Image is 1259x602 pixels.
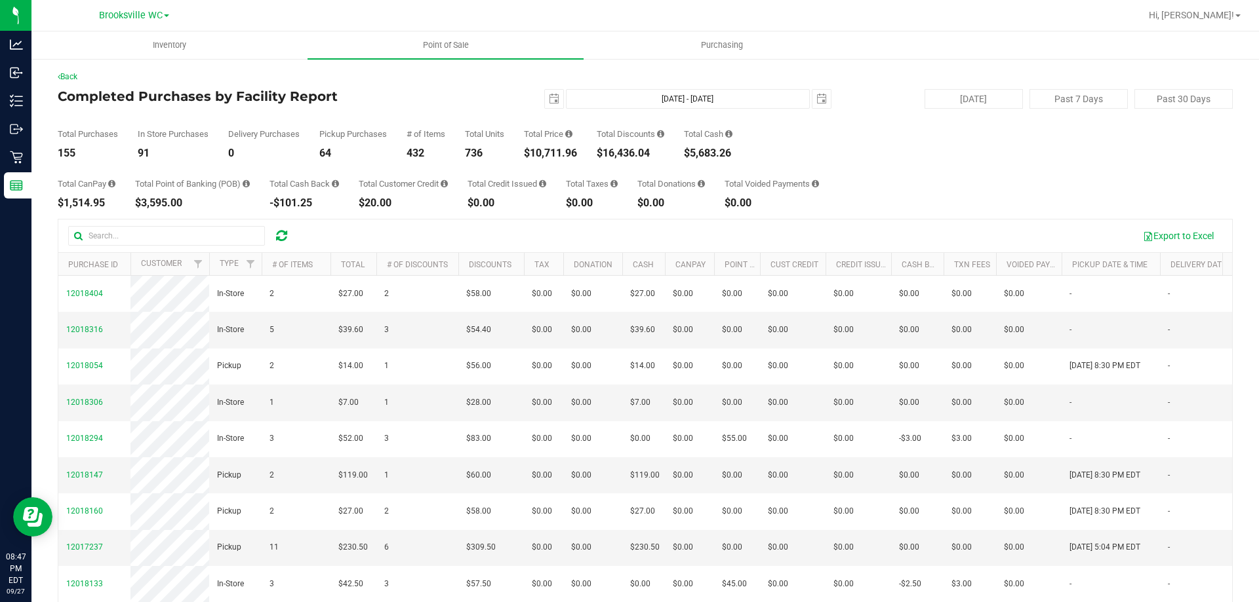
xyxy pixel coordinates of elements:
span: 3 [384,324,389,336]
span: $0.00 [532,578,552,590]
a: Point of Sale [308,31,584,59]
span: $0.00 [722,360,742,372]
span: $0.00 [768,324,788,336]
div: Total Cash Back [270,179,339,188]
span: $0.00 [722,396,742,409]
span: - [1069,396,1071,409]
span: $0.00 [833,288,854,300]
span: $230.50 [338,541,368,554]
span: $0.00 [1004,505,1024,517]
div: Total Purchases [58,130,118,138]
inline-svg: Retail [10,151,23,164]
span: $14.00 [630,360,655,372]
a: Voided Payment [1007,260,1071,269]
span: $0.00 [571,578,591,590]
i: Sum of all account credit issued for all refunds from returned purchases in the date range. [539,179,546,188]
span: $39.60 [338,324,363,336]
span: -$2.50 [899,578,921,590]
i: Sum of the discount values applied to the all purchases in the date range. [657,130,664,138]
div: $0.00 [725,198,819,208]
button: Past 30 Days [1134,89,1233,109]
i: Sum of the cash-back amounts from rounded-up electronic payments for all purchases in the date ra... [332,179,339,188]
span: $0.00 [532,541,552,554]
span: $0.00 [722,505,742,517]
span: 1 [270,396,274,409]
i: Sum of the total taxes for all purchases in the date range. [610,179,618,188]
div: 155 [58,148,118,159]
span: - [1168,324,1170,336]
span: $0.00 [673,578,693,590]
span: $0.00 [571,469,591,481]
span: $3.00 [951,578,972,590]
span: $0.00 [833,469,854,481]
div: $1,514.95 [58,198,115,208]
span: - [1168,578,1170,590]
span: $3.00 [951,432,972,445]
a: # of Discounts [387,260,448,269]
span: $0.00 [768,432,788,445]
span: 12017237 [66,542,103,552]
a: Point of Banking (POB) [725,260,818,269]
span: 1 [384,396,389,409]
span: - [1168,541,1170,554]
a: Tax [534,260,550,269]
div: $0.00 [637,198,705,208]
span: $0.00 [768,288,788,300]
span: $309.50 [466,541,496,554]
a: Back [58,72,77,81]
span: In-Store [217,396,244,409]
span: $0.00 [673,505,693,517]
span: $0.00 [833,578,854,590]
i: Sum of the successful, non-voided point-of-banking payment transactions, both via payment termina... [243,179,250,188]
div: Pickup Purchases [319,130,387,138]
span: $27.00 [338,505,363,517]
span: $83.00 [466,432,491,445]
div: $3,595.00 [135,198,250,208]
a: Donation [574,260,612,269]
span: 3 [270,578,274,590]
inline-svg: Inventory [10,94,23,107]
span: $0.00 [673,288,693,300]
div: $16,436.04 [597,148,664,159]
span: $0.00 [532,505,552,517]
i: Sum of the total prices of all purchases in the date range. [565,130,572,138]
span: $0.00 [673,324,693,336]
span: select [812,90,831,108]
input: Search... [68,226,265,246]
span: $52.00 [338,432,363,445]
span: $0.00 [722,469,742,481]
span: [DATE] 5:04 PM EDT [1069,541,1140,554]
a: Cash Back [902,260,945,269]
span: $0.00 [951,505,972,517]
span: $0.00 [833,432,854,445]
div: Total Taxes [566,179,618,188]
span: $39.60 [630,324,655,336]
span: $0.00 [833,360,854,372]
div: Total Price [524,130,577,138]
span: $45.00 [722,578,747,590]
span: 3 [384,432,389,445]
span: 6 [384,541,389,554]
span: -$3.00 [899,432,921,445]
span: Purchasing [683,39,761,51]
span: $0.00 [899,288,919,300]
span: $0.00 [532,360,552,372]
span: Inventory [135,39,204,51]
div: Total Units [465,130,504,138]
span: $0.00 [722,288,742,300]
span: $0.00 [1004,288,1024,300]
span: $56.00 [466,360,491,372]
span: $0.00 [768,541,788,554]
span: $0.00 [768,578,788,590]
div: Total Discounts [597,130,664,138]
span: $0.00 [1004,360,1024,372]
span: $0.00 [951,360,972,372]
span: $0.00 [1004,396,1024,409]
span: $0.00 [899,396,919,409]
a: Total [341,260,365,269]
span: $0.00 [833,505,854,517]
span: $0.00 [630,432,650,445]
a: Filter [188,253,209,275]
span: $0.00 [899,324,919,336]
span: select [545,90,563,108]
